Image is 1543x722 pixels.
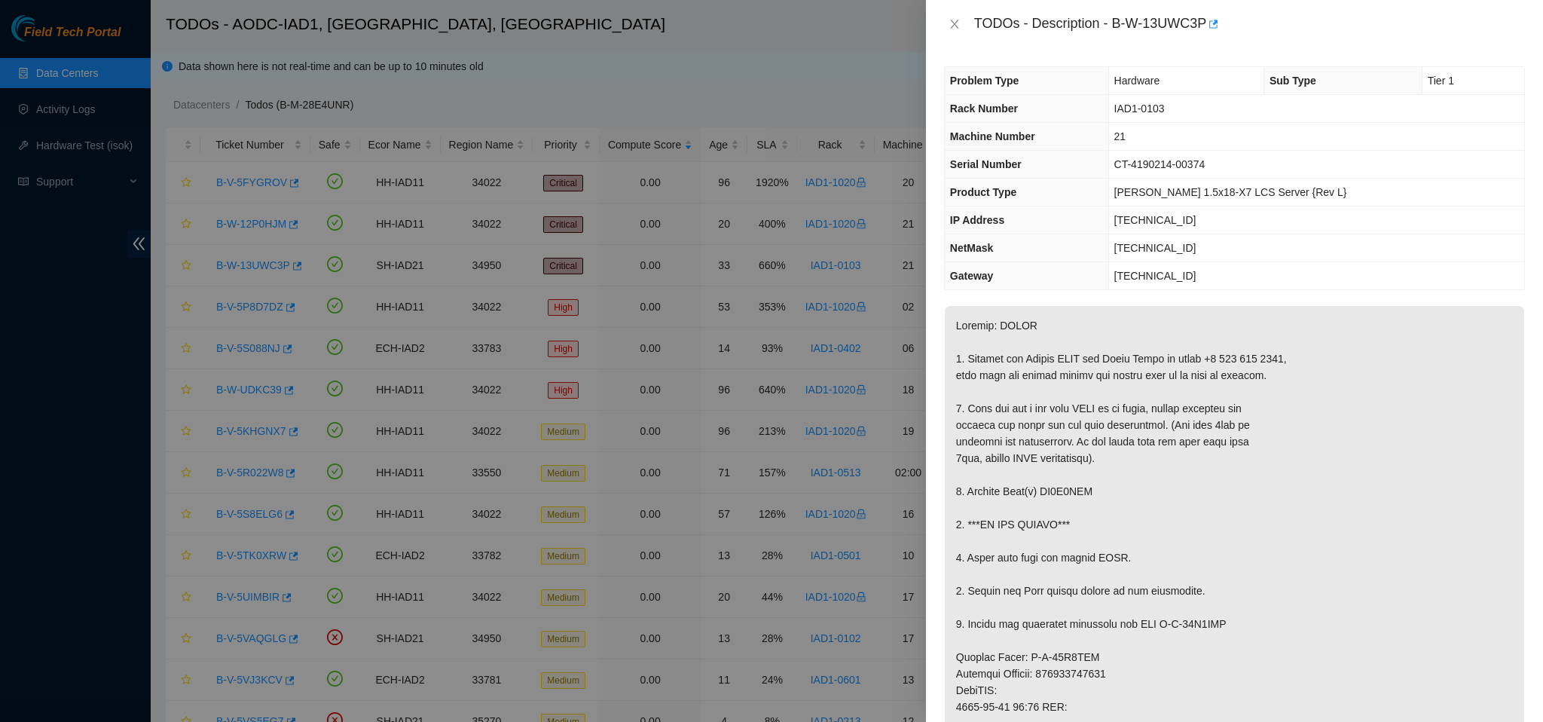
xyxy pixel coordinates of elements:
span: Gateway [950,270,994,282]
span: Rack Number [950,102,1018,115]
span: IP Address [950,214,1004,226]
span: NetMask [950,242,994,254]
span: Serial Number [950,158,1022,170]
span: [TECHNICAL_ID] [1114,242,1196,254]
span: [TECHNICAL_ID] [1114,270,1196,282]
span: Sub Type [1270,75,1316,87]
span: CT-4190214-00374 [1114,158,1205,170]
span: [PERSON_NAME] 1.5x18-X7 LCS Server {Rev L} [1114,186,1347,198]
span: Machine Number [950,130,1035,142]
div: TODOs - Description - B-W-13UWC3P [974,12,1525,36]
span: Hardware [1114,75,1160,87]
button: Close [944,17,965,32]
span: [TECHNICAL_ID] [1114,214,1196,226]
span: Problem Type [950,75,1019,87]
span: Product Type [950,186,1016,198]
span: Tier 1 [1428,75,1454,87]
span: close [949,18,961,30]
span: IAD1-0103 [1114,102,1165,115]
span: 21 [1114,130,1126,142]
